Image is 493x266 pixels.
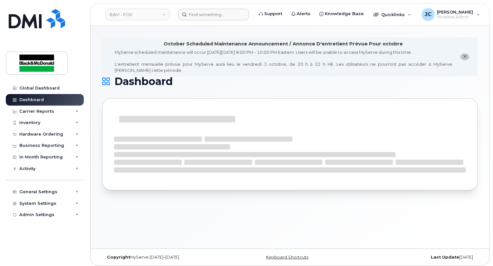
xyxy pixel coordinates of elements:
[460,53,469,60] button: close notification
[164,41,403,47] div: October Scheduled Maintenance Announcement / Annonce D'entretient Prévue Pour octobre
[266,255,308,260] a: Keyboard Shortcuts
[115,49,452,73] div: MyServe scheduled maintenance will occur [DATE][DATE] 8:00 PM - 10:00 PM Eastern. Users will be u...
[107,255,130,260] strong: Copyright
[353,255,478,260] div: [DATE]
[431,255,459,260] strong: Last Update
[102,255,227,260] div: MyServe [DATE]–[DATE]
[114,77,173,86] span: Dashboard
